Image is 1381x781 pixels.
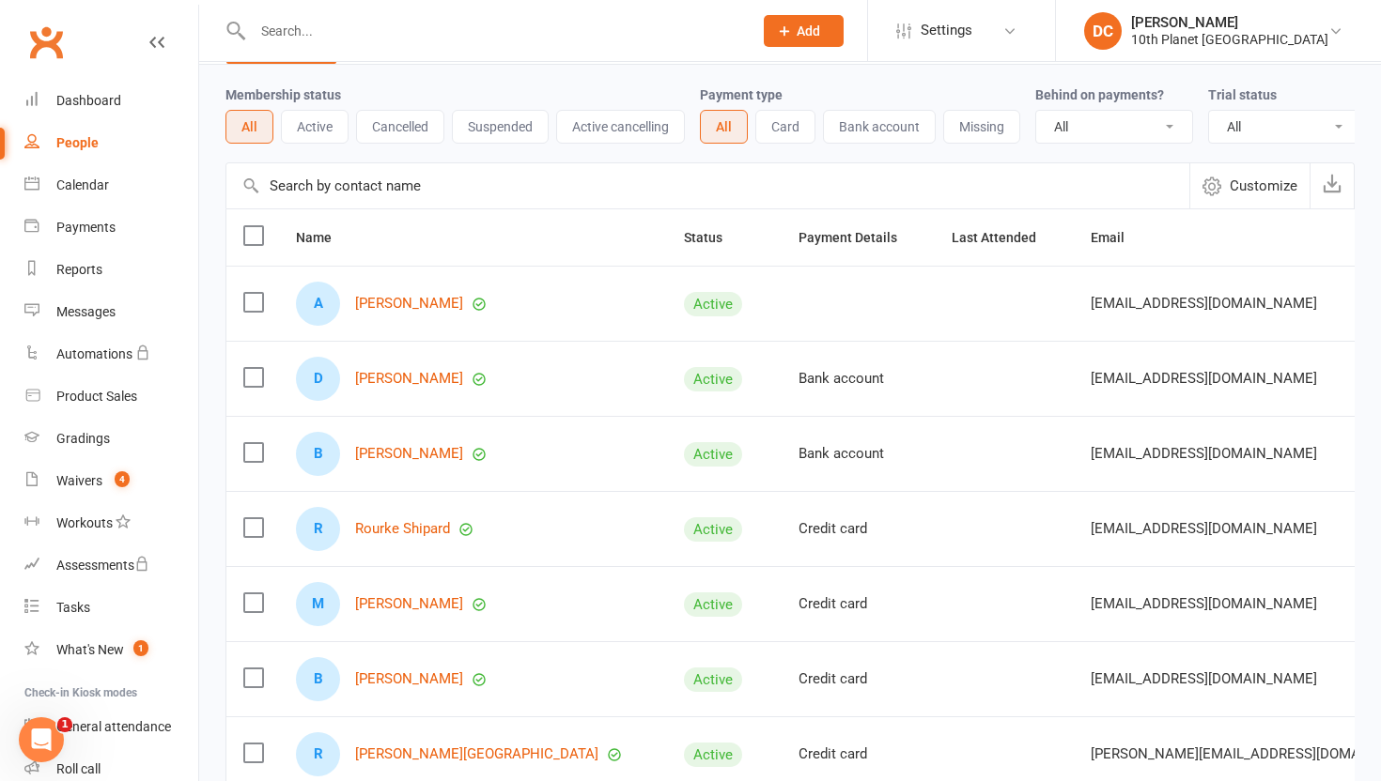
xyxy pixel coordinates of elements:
[684,292,742,316] div: Active
[799,746,918,762] div: Credit card
[56,515,113,530] div: Workouts
[799,446,918,462] div: Bank account
[799,671,918,687] div: Credit card
[684,442,742,467] div: Active
[452,110,549,144] button: Suspended
[296,282,340,326] div: Akila
[24,333,198,375] a: Automations
[1091,285,1317,321] span: [EMAIL_ADDRESS][DOMAIN_NAME]
[24,587,198,629] a: Tasks
[1091,436,1317,471] span: [EMAIL_ADDRESS][DOMAIN_NAME]
[225,87,341,102] label: Membership status
[56,346,132,361] div: Automations
[556,110,685,144] button: Active cancelling
[1091,586,1317,621] span: [EMAIL_ADDRESS][DOMAIN_NAME]
[56,93,121,108] div: Dashboard
[684,230,743,245] span: Status
[1131,14,1328,31] div: [PERSON_NAME]
[296,357,340,401] div: Damien
[1131,31,1328,48] div: 10th Planet [GEOGRAPHIC_DATA]
[799,596,918,612] div: Credit card
[56,719,171,734] div: General attendance
[799,226,918,249] button: Payment Details
[799,230,918,245] span: Payment Details
[1091,661,1317,697] span: [EMAIL_ADDRESS][DOMAIN_NAME]
[355,371,463,387] a: [PERSON_NAME]
[226,163,1189,208] input: Search by contact name
[799,521,918,537] div: Credit card
[823,110,936,144] button: Bank account
[797,23,820,38] span: Add
[921,9,972,52] span: Settings
[684,367,742,391] div: Active
[19,717,64,762] iframe: Intercom live chat
[296,507,340,551] div: Rourke
[24,629,198,671] a: What's New1
[1230,175,1297,197] span: Customize
[355,446,463,462] a: [PERSON_NAME]
[56,135,99,150] div: People
[56,262,102,277] div: Reports
[356,110,444,144] button: Cancelled
[56,558,149,573] div: Assessments
[24,291,198,333] a: Messages
[355,746,598,762] a: [PERSON_NAME][GEOGRAPHIC_DATA]
[24,706,198,748] a: General attendance kiosk mode
[700,87,783,102] label: Payment type
[24,418,198,460] a: Gradings
[355,296,463,312] a: [PERSON_NAME]
[296,582,340,626] div: Mitchell
[24,544,198,587] a: Assessments
[56,431,110,446] div: Gradings
[799,371,918,387] div: Bank account
[1189,163,1310,208] button: Customize
[700,110,748,144] button: All
[56,761,101,776] div: Roll call
[1091,511,1317,546] span: [EMAIL_ADDRESS][DOMAIN_NAME]
[24,207,198,249] a: Payments
[24,80,198,122] a: Dashboard
[296,657,340,701] div: Billy
[56,220,116,235] div: Payments
[24,122,198,164] a: People
[684,592,742,617] div: Active
[684,743,742,767] div: Active
[56,600,90,615] div: Tasks
[355,521,450,537] a: Rourke Shipard
[115,471,130,487] span: 4
[296,230,352,245] span: Name
[24,460,198,502] a: Waivers 4
[56,473,102,488] div: Waivers
[281,110,349,144] button: Active
[24,375,198,418] a: Product Sales
[296,732,340,776] div: Reece
[296,432,340,476] div: Braedon
[56,389,137,404] div: Product Sales
[755,110,815,144] button: Card
[23,19,70,66] a: Clubworx
[225,110,273,144] button: All
[684,517,742,542] div: Active
[1091,226,1145,249] button: Email
[1035,87,1164,102] label: Behind on payments?
[56,304,116,319] div: Messages
[952,226,1057,249] button: Last Attended
[1084,12,1122,50] div: DC
[247,18,739,44] input: Search...
[57,717,72,732] span: 1
[943,110,1020,144] button: Missing
[355,596,463,612] a: [PERSON_NAME]
[24,249,198,291] a: Reports
[24,164,198,207] a: Calendar
[1091,230,1145,245] span: Email
[1091,360,1317,396] span: [EMAIL_ADDRESS][DOMAIN_NAME]
[296,226,352,249] button: Name
[56,177,109,192] div: Calendar
[56,642,124,657] div: What's New
[355,671,463,687] a: [PERSON_NAME]
[764,15,844,47] button: Add
[1208,87,1277,102] label: Trial status
[24,502,198,544] a: Workouts
[684,226,743,249] button: Status
[952,230,1057,245] span: Last Attended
